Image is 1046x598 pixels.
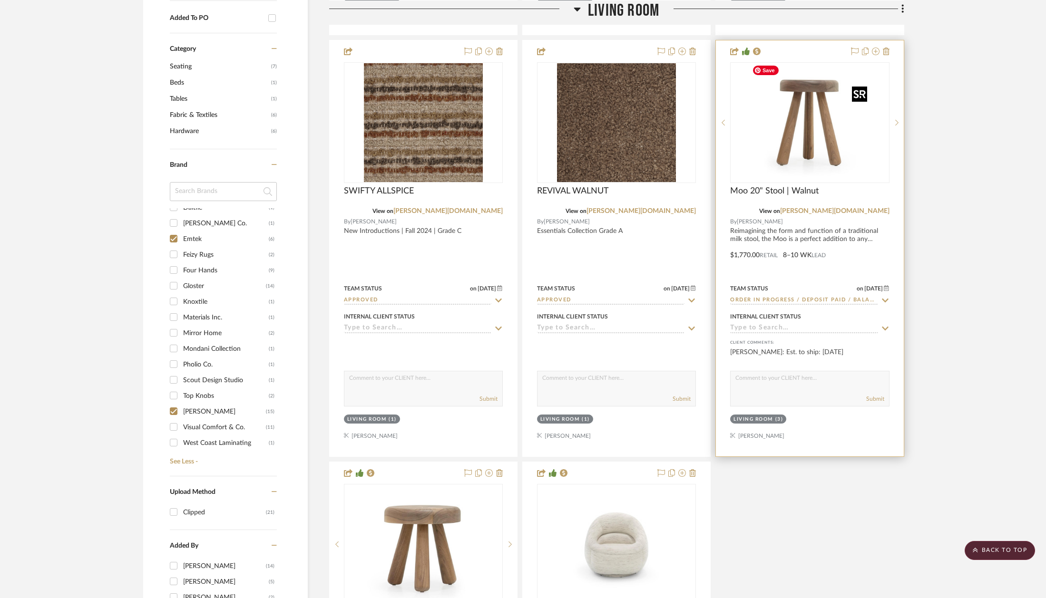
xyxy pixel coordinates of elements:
div: (1) [269,435,274,451]
div: Internal Client Status [537,312,608,321]
span: Added By [170,542,198,549]
div: Pholio Co. [183,357,269,372]
div: Knoxtile [183,294,269,309]
div: Team Status [537,284,575,293]
span: Tables [170,91,269,107]
div: Living Room [540,416,580,423]
span: Save [753,66,779,75]
div: (1) [269,294,274,309]
span: [PERSON_NAME] [544,217,590,226]
div: Feizy Rugs [183,247,269,262]
div: West Coast Laminating [183,435,269,451]
div: Gloster [183,279,266,294]
div: (1) [269,216,274,231]
div: (9) [269,263,274,278]
div: (1) [269,310,274,325]
scroll-to-top-button: BACK TO TOP [965,541,1035,560]
div: Emtek [183,231,269,247]
div: (14) [266,279,274,294]
input: Type to Search… [730,324,878,333]
div: [PERSON_NAME] Co. [183,216,269,231]
span: Fabric & Textiles [170,107,269,123]
div: 0 [731,63,889,183]
div: Four Hands [183,263,269,278]
a: [PERSON_NAME][DOMAIN_NAME] [393,208,503,214]
span: (6) [271,124,277,139]
span: [PERSON_NAME] [737,217,783,226]
span: Seating [170,58,269,75]
div: (2) [269,388,274,404]
span: Upload Method [170,489,215,495]
div: Materials Inc. [183,310,269,325]
span: Moo 20" Stool | Walnut [730,186,819,196]
div: [PERSON_NAME] [183,574,269,589]
div: Visual Comfort & Co. [183,420,266,435]
span: [PERSON_NAME] [351,217,397,226]
span: (1) [271,75,277,90]
div: Top Knobs [183,388,269,404]
div: (2) [269,326,274,341]
div: Mirror Home [183,326,269,341]
img: REVIVAL WALNUT [557,63,676,182]
img: Micah Swivel Club Chair [538,490,695,598]
span: REVIVAL WALNUT [537,186,609,196]
input: Type to Search… [537,296,684,305]
span: [DATE] [477,285,497,292]
span: Brand [170,162,187,168]
span: By [730,217,737,226]
span: on [857,286,863,291]
div: Internal Client Status [730,312,801,321]
a: See Less - [167,451,277,466]
span: on [664,286,670,291]
button: Submit [866,395,884,403]
a: [PERSON_NAME][DOMAIN_NAME] [587,208,696,214]
span: View on [759,208,780,214]
span: View on [372,208,393,214]
div: Team Status [730,284,768,293]
input: Type to Search… [344,296,491,305]
div: (21) [266,505,274,520]
div: (5) [269,574,274,589]
span: By [344,217,351,226]
span: Beds [170,75,269,91]
span: [DATE] [863,285,884,292]
div: (1) [269,357,274,372]
div: Mondani Collection [183,341,269,357]
div: [PERSON_NAME] [183,404,266,419]
div: (14) [266,559,274,574]
div: Internal Client Status [344,312,415,321]
div: (1) [389,416,397,423]
span: By [537,217,544,226]
span: (6) [271,107,277,123]
input: Search Brands [170,182,277,201]
a: [PERSON_NAME][DOMAIN_NAME] [780,208,890,214]
span: Category [170,45,196,53]
div: Team Status [344,284,382,293]
div: (1) [582,416,590,423]
input: Type to Search… [537,324,684,333]
div: Scout Design Studio [183,373,269,388]
span: (7) [271,59,277,74]
img: SWIFTY ALLSPICE [364,63,483,182]
div: (15) [266,404,274,419]
div: Clipped [183,505,266,520]
div: (1) [269,373,274,388]
div: (3) [775,416,783,423]
div: [PERSON_NAME] [183,559,266,574]
input: Type to Search… [344,324,491,333]
div: Living Room [733,416,773,423]
div: (1) [269,341,274,357]
div: [PERSON_NAME]: Est. to ship: [DATE] [730,347,889,367]
span: (1) [271,91,277,106]
img: Moo 20" Stool | Walnut [749,63,871,182]
span: SWIFTY ALLSPICE [344,186,414,196]
button: Submit [479,395,498,403]
span: View on [566,208,587,214]
span: Hardware [170,123,269,139]
div: (6) [269,231,274,247]
span: on [470,286,477,291]
div: (11) [266,420,274,435]
button: Submit [673,395,691,403]
div: (2) [269,247,274,262]
input: Type to Search… [730,296,878,305]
